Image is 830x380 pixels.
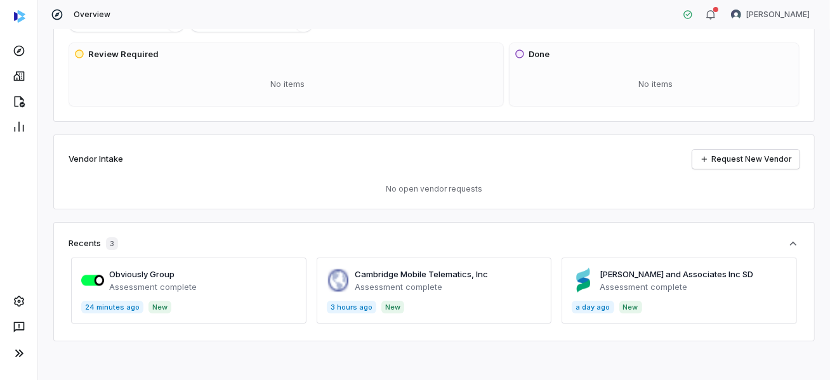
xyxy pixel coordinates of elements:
[69,153,123,166] h2: Vendor Intake
[69,237,118,250] div: Recents
[14,10,25,23] img: svg%3e
[74,10,110,20] span: Overview
[692,150,800,169] a: Request New Vendor
[69,184,800,194] p: No open vendor requests
[731,10,741,20] img: Anita Ritter avatar
[69,237,800,250] button: Recents3
[515,68,796,101] div: No items
[109,269,175,279] a: Obviously Group
[74,68,501,101] div: No items
[355,269,488,279] a: Cambridge Mobile Telematics, Inc
[106,237,118,250] span: 3
[723,5,817,24] button: Anita Ritter avatar[PERSON_NAME]
[600,269,753,279] a: [PERSON_NAME] and Associates Inc SD
[746,10,810,20] span: [PERSON_NAME]
[88,48,159,61] h3: Review Required
[529,48,550,61] h3: Done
